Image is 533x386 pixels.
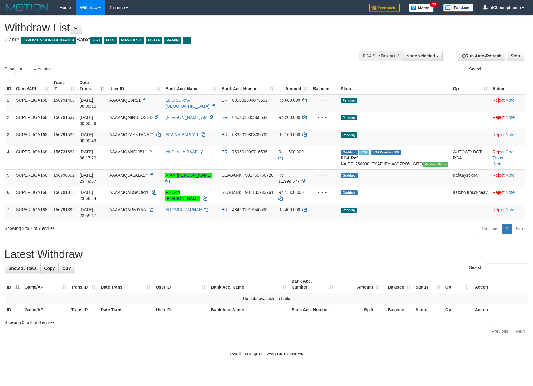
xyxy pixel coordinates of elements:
input: Search: [486,65,528,74]
span: AAAAMQASSKOP20 [109,190,149,195]
th: ID [5,77,14,94]
div: - - - [313,189,336,195]
a: ANDI AL A RAAF [165,149,198,154]
span: Grabbed [341,173,358,178]
span: Copy 901135983761 to clipboard [245,190,273,195]
span: BRI [222,132,229,137]
span: Rp 11.999.577 [278,173,299,184]
a: Note [506,173,515,178]
span: 156791537 [54,115,75,120]
th: Op: activate to sort column ascending [450,77,490,94]
th: Rp 0 [336,304,382,316]
th: Date Trans. [98,304,153,316]
a: Reject [492,149,505,154]
th: Action [490,77,525,94]
th: Bank Acc. Number: activate to sort column ascending [219,77,276,94]
span: Rp 600.000 [278,98,300,103]
span: Rp 400.000 [278,207,300,212]
a: Reject [492,207,505,212]
a: Previous [488,326,512,336]
span: BRI [222,207,229,212]
a: Copy [40,263,59,273]
span: Pending [341,132,357,138]
span: Rp 200.000 [278,115,300,120]
span: ... [183,37,191,44]
span: Marked by aafromsomean [359,150,369,155]
th: Status: activate to sort column ascending [413,276,443,293]
a: Reject [492,190,505,195]
th: Bank Acc. Name: activate to sort column ascending [208,276,289,293]
td: SUPERLIGA168 [14,94,51,112]
span: [DATE] 06:17:29 [80,149,96,160]
span: 34 [430,2,438,7]
span: [DATE] 23:49:57 [80,173,96,184]
select: Showentries [15,65,38,74]
a: CSV [58,263,75,273]
th: Balance: activate to sort column ascending [382,276,413,293]
a: Note [506,190,515,195]
th: Bank Acc. Name [208,304,289,316]
th: Date Trans.: activate to sort column ascending [98,276,153,293]
td: · [490,129,525,146]
span: PANIN [164,37,181,44]
span: SEABANK [222,173,242,178]
th: Op: activate to sort column ascending [443,276,473,293]
a: Previous [478,224,502,234]
span: AAAAMQLALALA24 [109,173,148,178]
span: BRI [222,149,229,154]
span: PGA Pending [371,150,401,155]
th: Amount: activate to sort column ascending [276,77,310,94]
th: User ID: activate to sort column ascending [153,276,208,293]
td: SUPERLIGA168 [14,204,51,221]
th: Trans ID: activate to sort column ascending [69,276,98,293]
a: REOKA [PERSON_NAME] [165,190,200,201]
span: 156731688 [54,149,75,154]
a: Reject [492,132,505,137]
span: MEGA [146,37,163,44]
span: [DATE] 23:59:17 [80,207,96,218]
h1: Withdraw List [5,22,349,34]
div: - - - [313,97,336,103]
span: Rp 1.500.000 [278,149,304,154]
span: BTN [104,37,117,44]
td: aafKaysokna [450,169,490,187]
span: SEABANK [222,190,242,195]
span: Pending [341,98,357,103]
td: SUPERLIGA168 [14,129,51,146]
span: Pending [341,115,357,120]
td: No data available in table [5,293,528,304]
a: Stop [507,51,524,61]
span: ISPORT > SUPERLIGA168 [21,37,76,44]
img: panduan.png [443,4,473,12]
span: Pending [341,208,357,213]
span: Rp 100.000 [278,132,300,137]
td: 2 [5,112,14,129]
span: BRI [222,98,229,103]
th: User ID: activate to sort column ascending [107,77,163,94]
a: Show 25 rows [5,263,41,273]
td: 6 [5,187,14,204]
a: RIAN [PERSON_NAME] [165,173,211,178]
td: AUTOWD-BOT-PGA [450,146,490,169]
span: Show 25 rows [8,266,37,271]
label: Search: [469,263,528,272]
span: Rp 1.000.000 [278,190,304,195]
a: ALVIAN BARLY T [165,132,198,137]
span: MAYBANK [119,37,144,44]
a: Note [506,207,515,212]
span: BRI [90,37,102,44]
a: Reject [492,173,505,178]
b: PGA Ref. No: [341,155,359,166]
div: - - - [313,149,336,155]
label: Show entries [5,65,51,74]
a: EDO SURYA [GEOGRAPHIC_DATA] [165,98,210,109]
img: Feedback.jpg [369,4,400,12]
td: 1 [5,94,14,112]
a: Note [494,162,503,166]
span: Copy 901760766726 to clipboard [245,173,273,178]
th: Amount: activate to sort column ascending [336,276,382,293]
a: Note [506,98,515,103]
span: BRI [222,115,229,120]
td: · [490,204,525,221]
span: Copy 033501080839509 to clipboard [232,132,268,137]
